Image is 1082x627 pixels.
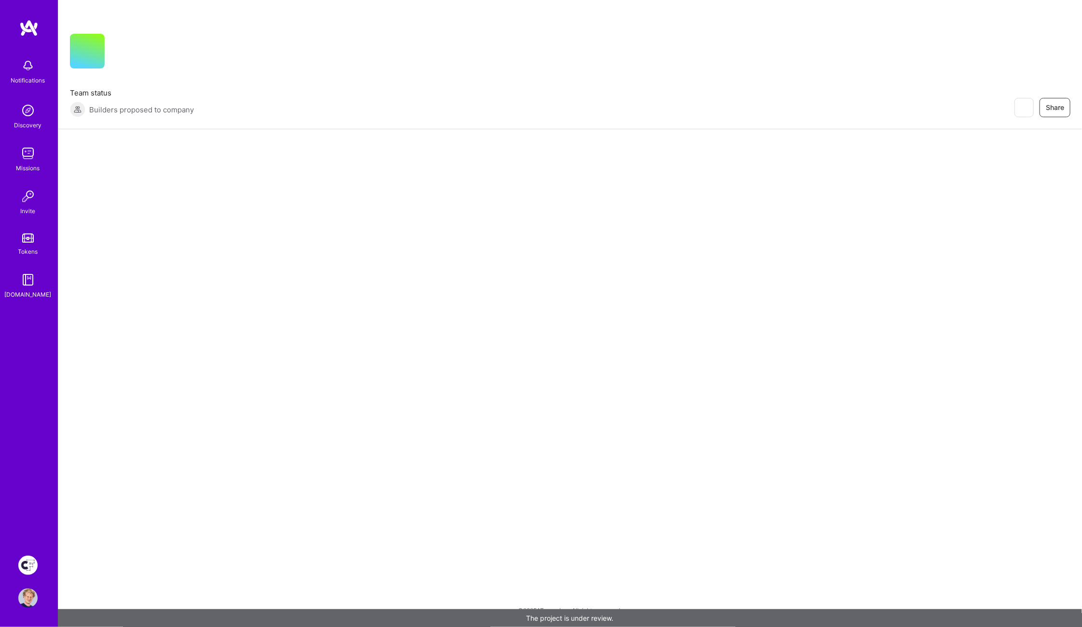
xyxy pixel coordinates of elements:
[14,120,42,130] div: Discovery
[58,609,1082,627] div: The project is under review.
[21,206,36,216] div: Invite
[18,101,38,120] img: discovery
[18,588,38,608] img: User Avatar
[70,102,85,117] img: Builders proposed to company
[18,144,38,163] img: teamwork
[1040,98,1070,117] button: Share
[116,49,124,57] i: icon CompanyGray
[18,246,38,257] div: Tokens
[1046,103,1064,112] span: Share
[16,556,40,575] a: Creative Fabrica Project Team
[19,19,39,37] img: logo
[18,270,38,289] img: guide book
[1020,104,1028,111] i: icon EyeClosed
[16,588,40,608] a: User Avatar
[70,88,194,98] span: Team status
[22,233,34,243] img: tokens
[11,75,45,85] div: Notifications
[89,105,194,115] span: Builders proposed to company
[5,289,52,300] div: [DOMAIN_NAME]
[18,556,38,575] img: Creative Fabrica Project Team
[18,187,38,206] img: Invite
[18,56,38,75] img: bell
[16,163,40,173] div: Missions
